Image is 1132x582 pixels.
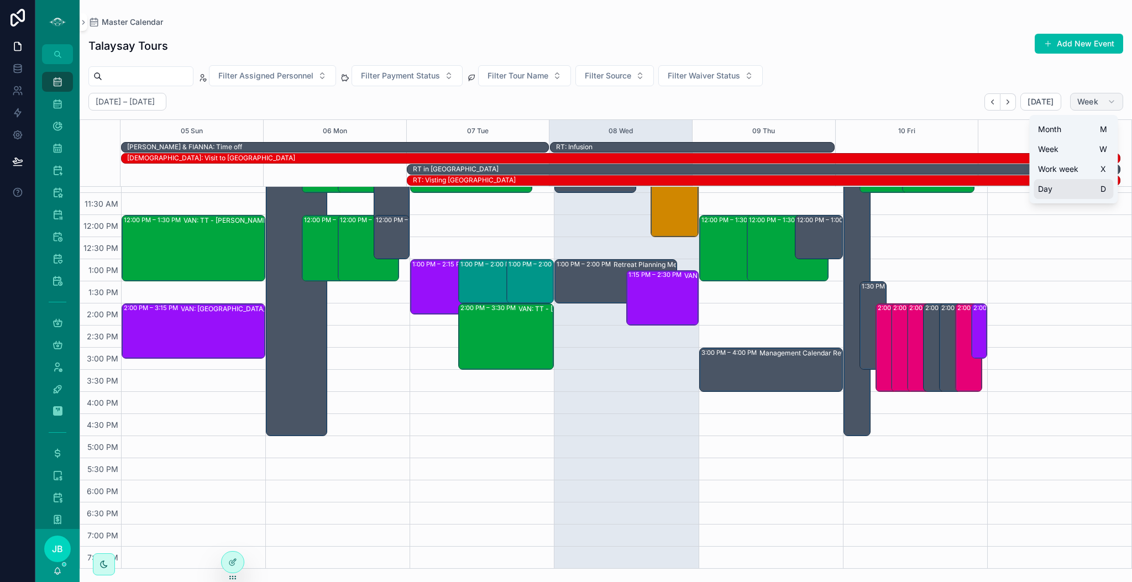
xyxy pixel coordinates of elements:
span: Filter Payment Status [361,70,440,81]
div: 1:00 PM – 2:15 PMVAN: [GEOGRAPHIC_DATA][PERSON_NAME] (37) [PERSON_NAME], TW:KXAG-FYUR [411,260,491,314]
div: 2:00 PM – 4:00 PM [893,303,951,312]
div: Management Calendar Review [759,349,856,358]
span: Day [1038,183,1052,195]
button: [DATE] [1020,93,1061,111]
div: RT in UK [413,164,499,174]
div: 11:00 AM – 12:30 PM [374,171,409,237]
div: [DEMOGRAPHIC_DATA]: Visit to [GEOGRAPHIC_DATA] [127,154,295,162]
button: WeekW [1034,139,1113,159]
div: 1:00 PM – 2:00 PM [507,260,554,303]
div: 12:00 PM – 1:30 PM [338,216,399,281]
div: VAN: TT - [PERSON_NAME] (18) [PERSON_NAME]:HDIR-GPDY [518,305,611,313]
button: Select Button [658,65,763,86]
div: VAN: ST - School Program (Private) (22) [PERSON_NAME], TW:HBQW-NUTW [684,271,753,280]
div: 1:00 PM – 2:00 PM [557,260,614,269]
div: VAN: TT - [PERSON_NAME] (3) [PERSON_NAME], TW:MXQH-NNZG [184,216,324,225]
button: 10 Fri [898,120,915,142]
span: 1:00 PM [86,265,121,275]
div: 3:00 PM – 4:00 PMManagement Calendar Review [700,348,842,391]
div: 2:00 PM – 4:00 PM [956,304,982,391]
span: 2:30 PM [84,332,121,341]
button: 05 Sun [181,120,203,142]
span: 6:00 PM [84,486,121,496]
span: 4:30 PM [84,420,121,429]
div: 2:00 PM – 4:00 PM [925,303,983,312]
div: 2:00 PM – 4:00 PM [876,304,902,391]
span: 7:30 PM [85,553,121,562]
div: 12:00 PM – 1:30 PM [701,216,761,224]
div: 2:00 PM – 3:15 PM [124,303,181,312]
span: Week [1038,144,1058,155]
div: RT in [GEOGRAPHIC_DATA] [413,165,499,174]
button: Next [1000,93,1016,111]
span: 7:00 PM [85,531,121,540]
span: [DATE] [1028,97,1054,107]
span: 12:00 PM [81,221,121,230]
span: 11:30 AM [82,199,121,208]
span: Filter Tour Name [488,70,548,81]
button: Work weekX [1034,159,1113,179]
div: 2:00 PM – 4:00 PM [878,303,936,312]
span: 2:00 PM [84,310,121,319]
a: Add New Event [1035,34,1123,54]
div: 1:00 PM – 2:00 PM [460,260,517,269]
div: 2:00 PM – 3:15 PM [973,303,1030,312]
div: 2:00 PM – 4:00 PM [957,303,1015,312]
div: 1:15 PM – 2:30 PM [628,270,684,279]
div: 12:00 PM – 1:00 PM [795,216,842,259]
div: 1:30 PM – 3:30 PM [860,282,886,369]
div: 12:00 PM – 1:30 PMVAN: TT - [PERSON_NAME] (3) [PERSON_NAME], TW:MXQH-NNZG [122,216,265,281]
div: 2:00 PM – 4:00 PM [924,304,950,391]
div: 2:00 PM – 4:00 PM [909,303,967,312]
button: 07 Tue [467,120,489,142]
div: 12:00 PM – 1:00 PM [376,216,436,224]
span: Month [1038,124,1061,135]
span: 5:30 PM [85,464,121,474]
span: Master Calendar [102,17,163,28]
div: 12:00 PM – 1:00 PM [374,216,409,259]
button: Select Button [352,65,463,86]
button: 08 Wed [609,120,633,142]
div: 1:15 PM – 2:30 PMVAN: ST - School Program (Private) (22) [PERSON_NAME], TW:HBQW-NUTW [627,271,698,325]
span: 3:30 PM [84,376,121,385]
div: 1:00 PM – 2:15 PM [412,260,468,269]
div: VAN: [GEOGRAPHIC_DATA][PERSON_NAME] (1) [PERSON_NAME], TW:PDNY-XKZN [181,305,321,313]
div: 12:00 PM – 1:30 PM [749,216,809,224]
button: 06 Mon [323,120,347,142]
a: Master Calendar [88,17,163,28]
div: 1:30 PM – 3:30 PM [862,282,919,291]
div: 2:00 PM – 3:15 PM [972,304,987,358]
div: 12:00 PM – 1:30 PM [340,216,400,224]
button: MonthM [1034,119,1113,139]
div: scrollable content [35,64,80,529]
div: 2:00 PM – 4:00 PM [941,303,999,312]
span: 3:00 PM [84,354,121,363]
span: M [1099,125,1108,134]
div: RT: Infusion [556,142,593,152]
span: 12:30 PM [81,243,121,253]
div: 2:00 PM – 3:30 PMVAN: TT - [PERSON_NAME] (18) [PERSON_NAME]:HDIR-GPDY [459,304,553,369]
h1: Talaysay Tours [88,38,168,54]
span: 1:30 PM [86,287,121,297]
div: 2:00 PM – 4:00 PM [940,304,966,391]
span: 6:30 PM [84,508,121,518]
div: RT: Visting [GEOGRAPHIC_DATA] [413,176,516,185]
div: SHAE: Visit to Japan [127,153,295,163]
div: 12:00 PM – 1:30 PM [124,216,184,224]
span: Week [1077,97,1098,107]
div: 2:00 PM – 3:15 PMVAN: [GEOGRAPHIC_DATA][PERSON_NAME] (1) [PERSON_NAME], TW:PDNY-XKZN [122,304,265,358]
div: 12:00 PM – 1:30 PM [302,216,363,281]
span: Filter Assigned Personnel [218,70,313,81]
button: Select Button [478,65,571,86]
div: 8:00 AM – 5:00 PM: OFF WORK [844,39,870,436]
div: RT: Infusion [556,143,593,151]
div: 10:30 AM – 12:30 PM [651,149,698,237]
div: 2:00 PM – 4:00 PM [892,304,918,391]
h2: [DATE] – [DATE] [96,96,155,107]
button: DayD [1034,179,1113,199]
